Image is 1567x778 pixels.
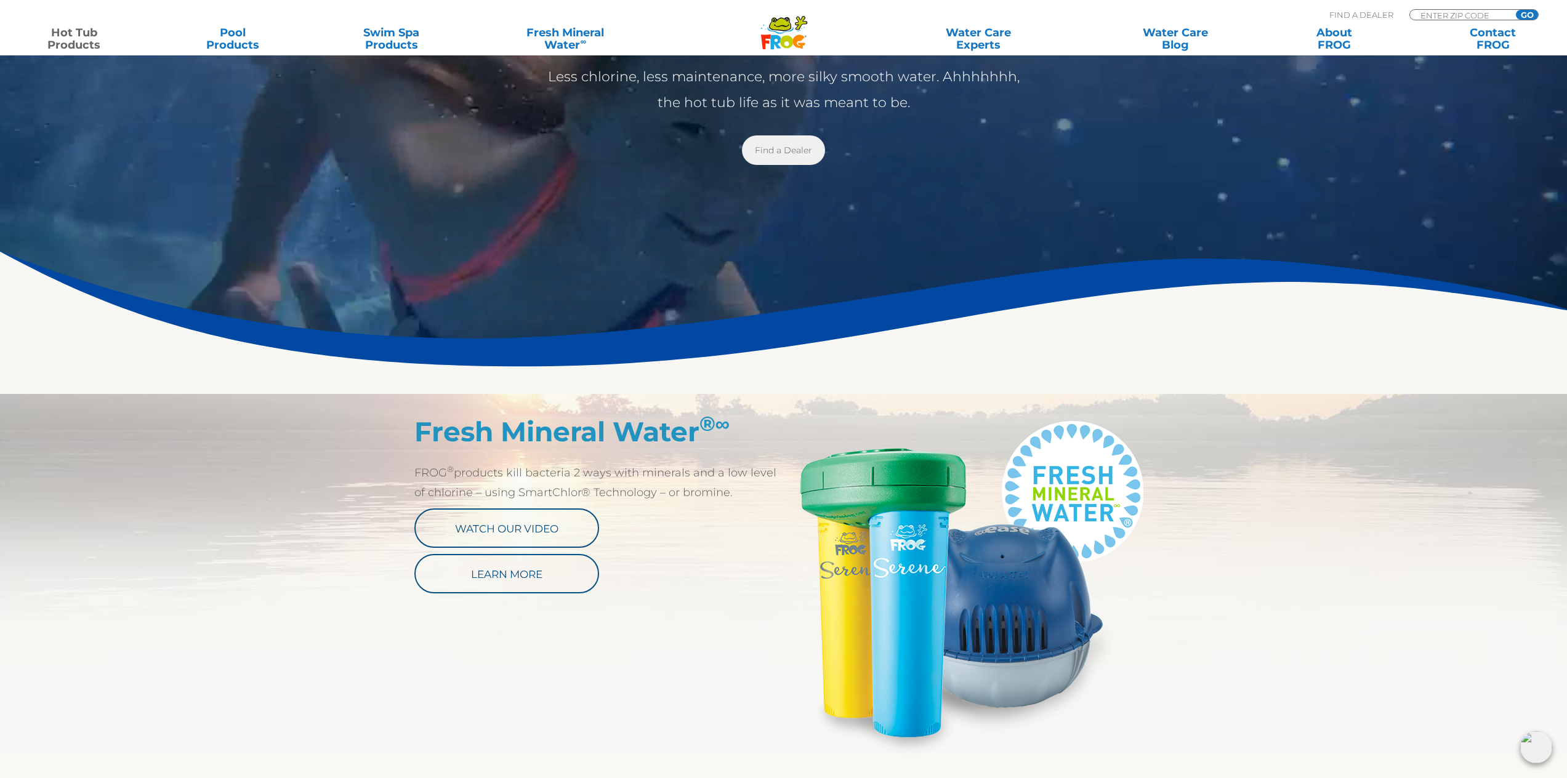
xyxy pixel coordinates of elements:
p: Find A Dealer [1329,9,1393,20]
a: Swim SpaProducts [329,26,453,51]
a: Fresh MineralWater∞ [488,26,643,51]
a: ContactFROG [1432,26,1555,51]
input: Zip Code Form [1419,10,1502,20]
p: Less chlorine, less maintenance, more silky smooth water. Ahhhhhhh, the hot tub life as it was me... [538,64,1030,116]
a: Watch Our Video [414,508,599,548]
sup: ® [699,411,730,436]
img: Serene_@ease_FMW [784,415,1153,754]
a: Learn More [414,554,599,593]
sup: ∞ [580,36,586,46]
sup: ® [447,464,454,474]
a: Hot TubProducts [12,26,135,51]
img: openIcon [1520,731,1552,763]
h2: Fresh Mineral Water [414,415,784,447]
input: GO [1516,10,1538,20]
a: Find a Dealer [742,135,825,165]
a: Water CareBlog [1114,26,1237,51]
p: FROG products kill bacteria 2 ways with minerals and a low level of chlorine – using SmartChlor® ... [414,463,784,502]
a: Water CareExperts [878,26,1079,51]
a: AboutFROG [1273,26,1396,51]
em: ∞ [715,411,730,436]
a: PoolProducts [171,26,294,51]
